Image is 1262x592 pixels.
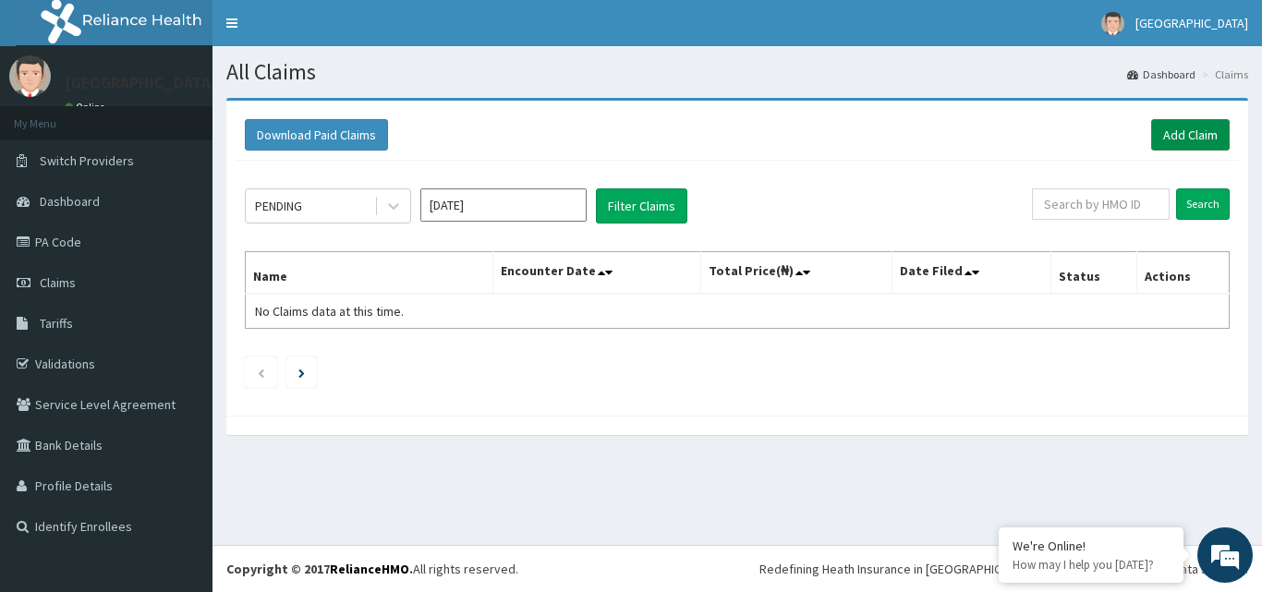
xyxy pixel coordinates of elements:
li: Claims [1197,66,1248,82]
th: Actions [1136,252,1229,295]
img: User Image [1101,12,1124,35]
div: We're Online! [1013,538,1170,554]
th: Total Price(₦) [700,252,892,295]
p: [GEOGRAPHIC_DATA] [65,75,217,91]
a: Add Claim [1151,119,1230,151]
p: How may I help you today? [1013,557,1170,573]
th: Date Filed [892,252,1051,295]
th: Status [1051,252,1137,295]
a: Next page [298,364,305,381]
a: Previous page [257,364,265,381]
span: [GEOGRAPHIC_DATA] [1135,15,1248,31]
span: Switch Providers [40,152,134,169]
img: User Image [9,55,51,97]
footer: All rights reserved. [212,545,1262,592]
span: No Claims data at this time. [255,303,404,320]
button: Download Paid Claims [245,119,388,151]
input: Search [1176,188,1230,220]
h1: All Claims [226,60,1248,84]
div: PENDING [255,197,302,215]
a: Dashboard [1127,66,1195,82]
a: Online [65,101,109,114]
a: RelianceHMO [330,561,409,577]
input: Select Month and Year [420,188,587,222]
button: Filter Claims [596,188,687,224]
span: Tariffs [40,315,73,332]
div: Redefining Heath Insurance in [GEOGRAPHIC_DATA] using Telemedicine and Data Science! [759,560,1248,578]
span: Claims [40,274,76,291]
input: Search by HMO ID [1032,188,1170,220]
strong: Copyright © 2017 . [226,561,413,577]
th: Encounter Date [493,252,700,295]
span: Dashboard [40,193,100,210]
th: Name [246,252,493,295]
